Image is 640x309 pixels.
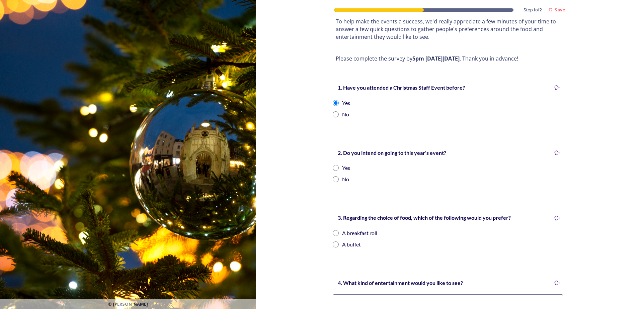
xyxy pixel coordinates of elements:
[336,18,560,40] p: To help make the events a success, we'd really appreciate a few minutes of your time to answer a ...
[338,84,465,91] strong: 1. Have you attended a Christmas Staff Event before?
[412,55,460,62] strong: 5pm [DATE][DATE]
[555,7,565,13] strong: Save
[342,110,349,118] div: No
[342,164,350,172] div: Yes
[342,99,350,107] div: Yes
[336,55,560,63] p: Please complete the survey by . Thank you in advance!
[338,149,446,156] strong: 2. Do you intend on going to this year's event?
[342,175,349,183] div: No
[338,280,463,286] strong: 4. What kind of entertainment would you like to see?
[108,301,148,307] span: © [PERSON_NAME]
[338,214,511,221] strong: 3. Regarding the choice of food, which of the following would you prefer?
[524,7,542,13] span: Step 1 of 2
[342,229,377,237] div: A breakfast roll
[342,240,361,248] div: A buffet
